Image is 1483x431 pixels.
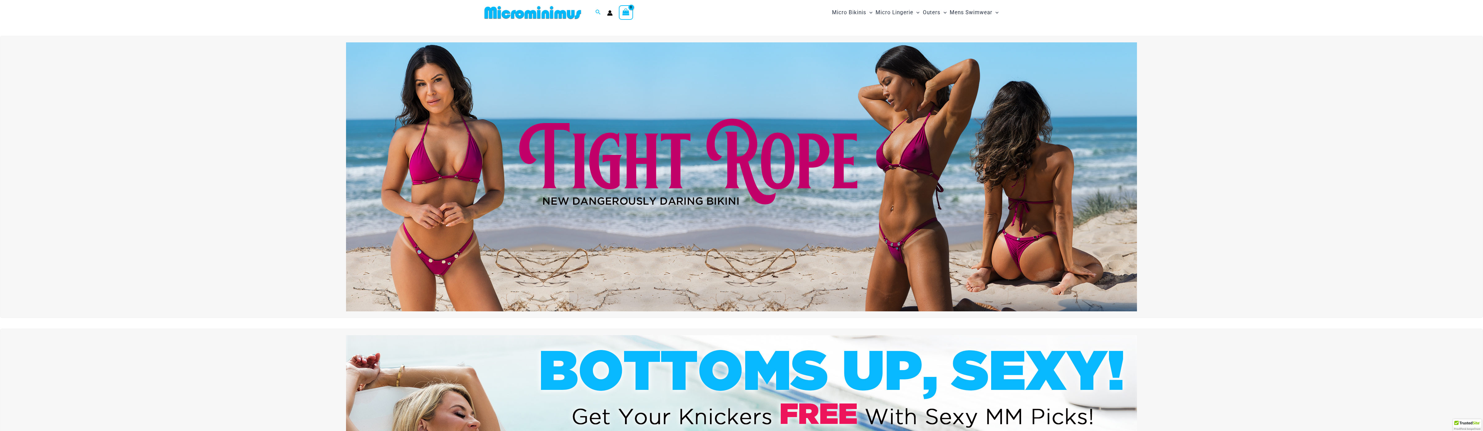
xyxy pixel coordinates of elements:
[874,3,921,22] a: Micro LingerieMenu ToggleMenu Toggle
[607,10,613,16] a: Account icon link
[832,5,866,20] span: Micro Bikinis
[830,2,1001,23] nav: Site Navigation
[923,5,940,20] span: Outers
[948,3,1000,22] a: Mens SwimwearMenu ToggleMenu Toggle
[595,9,601,16] a: Search icon link
[482,6,584,19] img: MM SHOP LOGO FLAT
[866,5,872,20] span: Menu Toggle
[1453,419,1481,431] div: TrustedSite Certified
[913,5,919,20] span: Menu Toggle
[950,5,992,20] span: Mens Swimwear
[830,3,874,22] a: Micro BikinisMenu ToggleMenu Toggle
[940,5,947,20] span: Menu Toggle
[346,42,1137,311] img: Tight Rope Pink Bikini
[992,5,999,20] span: Menu Toggle
[876,5,913,20] span: Micro Lingerie
[921,3,948,22] a: OutersMenu ToggleMenu Toggle
[619,5,633,19] a: View Shopping Cart, empty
